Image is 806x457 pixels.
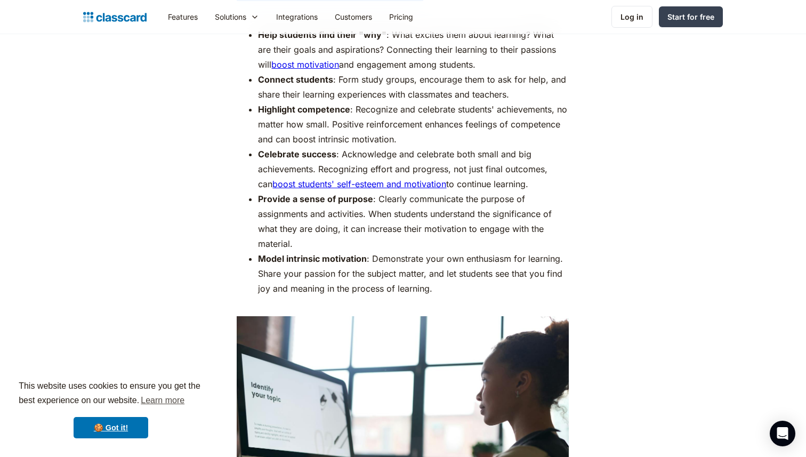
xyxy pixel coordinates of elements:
[83,10,147,25] a: home
[258,102,569,147] li: : Recognize and celebrate students' achievements, no matter how small. Positive reinforcement enh...
[258,253,367,264] strong: Model intrinsic motivation
[258,194,373,204] strong: Provide a sense of purpose
[258,147,569,191] li: : Acknowledge and celebrate both small and big achievements. Recognizing effort and progress, not...
[268,5,326,29] a: Integrations
[74,417,148,438] a: dismiss cookie message
[215,11,246,22] div: Solutions
[139,392,186,408] a: learn more about cookies
[326,5,381,29] a: Customers
[206,5,268,29] div: Solutions
[611,6,652,28] a: Log in
[258,149,336,159] strong: Celebrate success
[258,29,386,40] strong: Help students find their "why"
[381,5,422,29] a: Pricing
[258,72,569,102] li: : Form study groups, encourage them to ask for help, and share their learning experiences with cl...
[258,27,569,72] li: : What excites them about learning? What are their goals and aspirations? Connecting their learni...
[159,5,206,29] a: Features
[659,6,723,27] a: Start for free
[272,179,446,189] a: boost students' self-esteem and motivation
[258,191,569,251] li: : Clearly communicate the purpose of assignments and activities. When students understand the sig...
[9,370,213,448] div: cookieconsent
[19,380,203,408] span: This website uses cookies to ensure you get the best experience on our website.
[271,59,339,70] a: boost motivation
[258,251,569,311] li: : Demonstrate your own enthusiasm for learning. Share your passion for the subject matter, and le...
[667,11,714,22] div: Start for free
[258,74,333,85] strong: Connect students
[770,421,795,446] div: Open Intercom Messenger
[258,104,350,115] strong: Highlight competence
[620,11,643,22] div: Log in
